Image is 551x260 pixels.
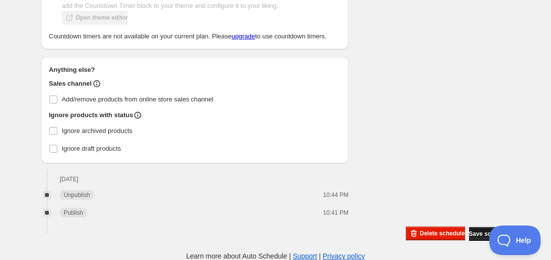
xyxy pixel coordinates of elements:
[323,252,365,260] a: Privacy policy
[62,96,213,103] span: Add/remove products from online store sales channel
[406,227,465,240] button: Delete schedule
[49,32,341,41] p: Countdown timers are not available on your current plan. Please to use countdown timers.
[304,191,349,199] p: 10:44 PM
[469,227,510,241] button: Save schedule
[62,145,121,152] span: Ignore draft products
[49,65,341,75] h2: Anything else?
[64,209,83,217] span: Publish
[49,110,133,120] h2: Ignore products with status
[49,79,92,89] h2: Sales channel
[304,209,349,217] p: 10:41 PM
[469,230,510,238] span: Save schedule
[64,191,90,199] span: Unpublish
[60,175,300,183] h2: [DATE]
[293,252,317,260] a: Support
[232,32,255,40] a: upgrade
[420,229,465,237] span: Delete schedule
[62,127,132,134] span: Ignore archived products
[489,226,541,255] iframe: Toggle Customer Support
